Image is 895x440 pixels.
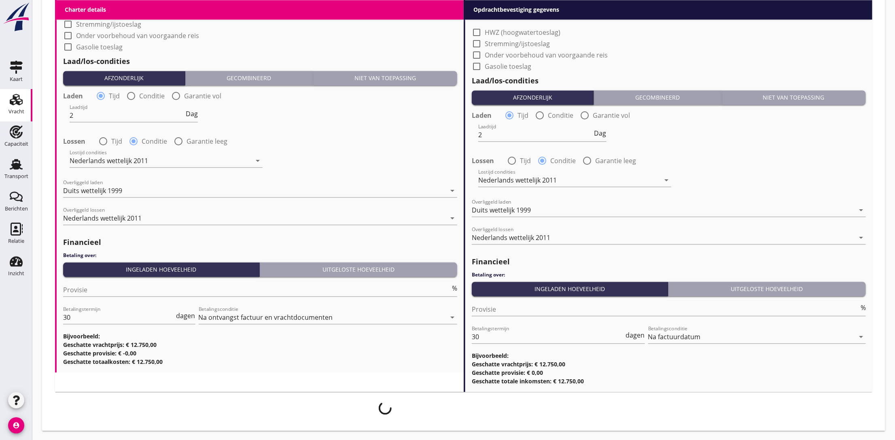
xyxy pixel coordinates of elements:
[184,92,221,100] label: Garantie vol
[478,176,557,184] div: Nederlands wettelijk 2011
[472,351,866,360] h3: Bijvoorbeeld:
[63,283,450,296] input: Provisie
[139,92,165,100] label: Conditie
[8,238,24,244] div: Relatie
[450,285,457,291] div: %
[859,304,866,311] div: %
[597,93,718,102] div: Gecombineerd
[8,417,24,434] i: account_circle
[4,141,28,147] div: Capaciteit
[472,256,866,267] h2: Financieel
[76,20,141,28] label: Stremming/ijstoeslag
[485,51,608,59] label: Onder voorbehoud van voorgaande reis
[610,6,619,16] i: arrow_drop_down
[517,111,528,119] label: Tijd
[66,74,182,82] div: Afzonderlijk
[76,43,123,51] label: Gasolie toeslag
[593,111,630,119] label: Garantie vol
[472,157,494,165] strong: Lossen
[189,74,309,82] div: Gecombineerd
[63,262,260,277] button: Ingeladen hoeveelheid
[70,157,148,164] div: Nederlands wettelijk 2011
[109,92,120,100] label: Tijd
[648,333,701,340] div: Na factuurdatum
[63,332,457,340] h3: Bijvoorbeeld:
[672,285,863,293] div: Uitgeloste hoeveelheid
[185,71,313,85] button: Gecombineerd
[63,187,122,194] div: Duits wettelijk 1999
[856,233,866,242] i: arrow_drop_down
[111,137,122,145] label: Tijd
[550,157,576,165] label: Conditie
[199,314,333,321] div: Na ontvangst factuur en vrachtdocumenten
[594,130,607,136] span: Dag
[63,311,175,324] input: Betalingstermijn
[472,377,866,385] h3: Geschatte totale inkomsten: € 12.750,00
[10,77,23,82] div: Kaart
[63,215,142,222] div: Nederlands wettelijk 2011
[624,332,645,338] div: dagen
[66,265,256,274] div: Ingeladen hoeveelheid
[313,71,457,85] button: Niet van toepassing
[485,62,531,70] label: Gasolie toeslag
[63,56,457,67] h2: Laad/los-condities
[624,5,742,18] input: Pegelstand in meters
[520,157,531,165] label: Tijd
[472,234,550,241] div: Nederlands wettelijk 2011
[856,205,866,215] i: arrow_drop_down
[475,285,665,293] div: Ingeladen hoeveelheid
[472,303,859,316] input: Provisie
[76,32,199,40] label: Onder voorbehoud van voorgaande reis
[63,237,457,248] h2: Financieel
[186,111,198,117] span: Dag
[142,137,167,145] label: Conditie
[668,282,866,296] button: Uitgeloste hoeveelheid
[472,360,866,368] h3: Geschatte vrachtprijs: € 12.750,00
[472,330,624,343] input: Betalingstermijn
[63,252,457,259] h4: Betaling over:
[485,40,550,48] label: Stremming/ijstoeslag
[253,156,263,166] i: arrow_drop_down
[316,74,454,82] div: Niet van toepassing
[187,137,227,145] label: Garantie leeg
[594,90,721,105] button: Gecombineerd
[175,312,195,319] div: dagen
[725,93,863,102] div: Niet van toepassing
[63,92,83,100] strong: Laden
[63,357,457,366] h3: Geschatte totaalkosten: € 12.750,00
[63,340,457,349] h3: Geschatte vrachtprijs: € 12.750,00
[722,90,866,105] button: Niet van toepassing
[70,109,184,122] input: Laadtijd
[472,206,531,214] div: Duits wettelijk 1999
[2,2,31,32] img: logo-small.a267ee39.svg
[478,128,593,141] input: Laadtijd
[595,157,636,165] label: Garantie leeg
[260,262,458,277] button: Uitgeloste hoeveelheid
[472,8,488,15] div: Kaub
[548,111,573,119] label: Conditie
[856,332,866,342] i: arrow_drop_down
[472,282,668,296] button: Ingeladen hoeveelheid
[4,174,28,179] div: Transport
[63,349,457,357] h3: Geschatte provisie: € -0,00
[447,186,457,196] i: arrow_drop_down
[8,109,24,114] div: Vracht
[472,75,866,86] h2: Laad/los-condities
[472,271,866,278] h4: Betaling over:
[662,175,671,185] i: arrow_drop_down
[485,28,560,36] label: HWZ (hoogwatertoeslag)
[447,213,457,223] i: arrow_drop_down
[63,71,185,85] button: Afzonderlijk
[76,9,152,17] label: HWZ (hoogwatertoeslag)
[472,90,594,105] button: Afzonderlijk
[475,93,590,102] div: Afzonderlijk
[263,265,454,274] div: Uitgeloste hoeveelheid
[63,137,85,145] strong: Lossen
[447,312,457,322] i: arrow_drop_down
[747,5,866,18] input: Percentage
[472,368,866,377] h3: Geschatte provisie: € 0,00
[5,206,28,211] div: Berichten
[8,271,24,276] div: Inzicht
[472,111,492,119] strong: Laden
